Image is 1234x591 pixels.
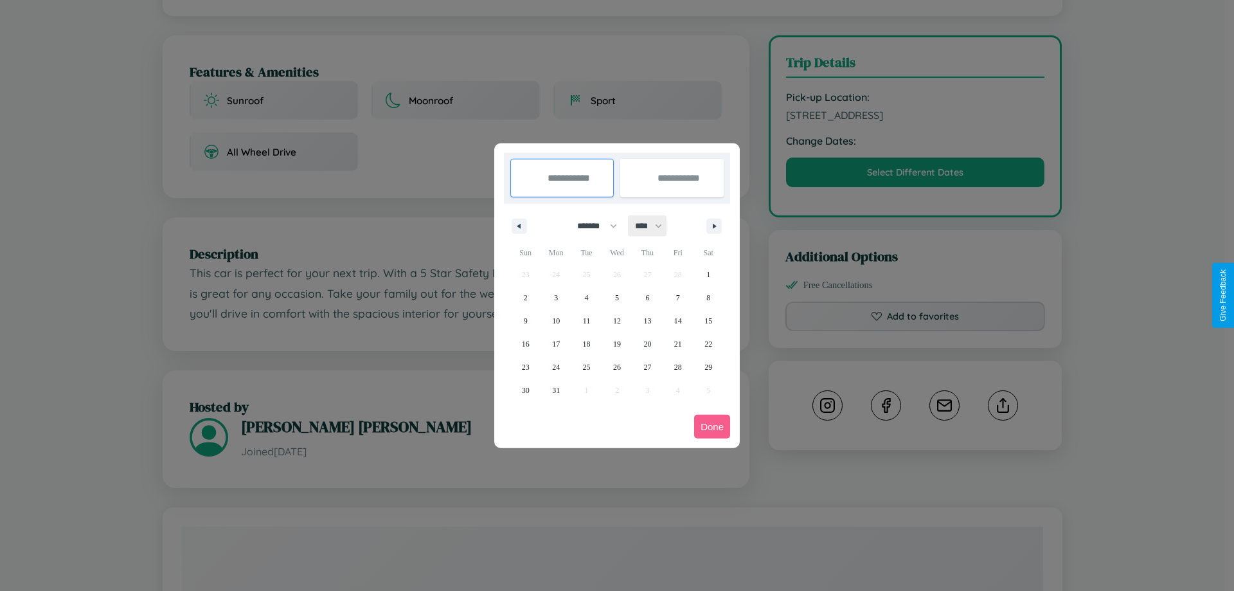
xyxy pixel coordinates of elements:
[554,286,558,309] span: 3
[674,332,682,356] span: 21
[632,242,663,263] span: Thu
[510,379,541,402] button: 30
[613,309,621,332] span: 12
[541,332,571,356] button: 17
[552,309,560,332] span: 10
[632,332,663,356] button: 20
[663,332,693,356] button: 21
[583,309,591,332] span: 11
[510,309,541,332] button: 9
[552,356,560,379] span: 24
[694,415,730,439] button: Done
[1219,269,1228,322] div: Give Feedback
[704,356,712,379] span: 29
[510,286,541,309] button: 2
[643,309,651,332] span: 13
[613,356,621,379] span: 26
[693,242,724,263] span: Sat
[706,286,710,309] span: 8
[510,356,541,379] button: 23
[706,263,710,286] span: 1
[583,356,591,379] span: 25
[602,356,632,379] button: 26
[571,356,602,379] button: 25
[571,332,602,356] button: 18
[645,286,649,309] span: 6
[613,332,621,356] span: 19
[693,332,724,356] button: 22
[541,379,571,402] button: 31
[571,242,602,263] span: Tue
[602,242,632,263] span: Wed
[704,309,712,332] span: 15
[663,356,693,379] button: 28
[663,309,693,332] button: 14
[541,286,571,309] button: 3
[571,286,602,309] button: 4
[571,309,602,332] button: 11
[522,356,530,379] span: 23
[510,332,541,356] button: 16
[541,309,571,332] button: 10
[693,309,724,332] button: 15
[693,286,724,309] button: 8
[674,309,682,332] span: 14
[693,263,724,286] button: 1
[522,379,530,402] span: 30
[643,332,651,356] span: 20
[632,356,663,379] button: 27
[583,332,591,356] span: 18
[552,379,560,402] span: 31
[522,332,530,356] span: 16
[552,332,560,356] span: 17
[674,356,682,379] span: 28
[524,309,528,332] span: 9
[524,286,528,309] span: 2
[602,332,632,356] button: 19
[704,332,712,356] span: 22
[632,309,663,332] button: 13
[663,242,693,263] span: Fri
[643,356,651,379] span: 27
[676,286,680,309] span: 7
[693,356,724,379] button: 29
[510,242,541,263] span: Sun
[541,356,571,379] button: 24
[602,309,632,332] button: 12
[602,286,632,309] button: 5
[615,286,619,309] span: 5
[663,286,693,309] button: 7
[585,286,589,309] span: 4
[541,242,571,263] span: Mon
[632,286,663,309] button: 6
